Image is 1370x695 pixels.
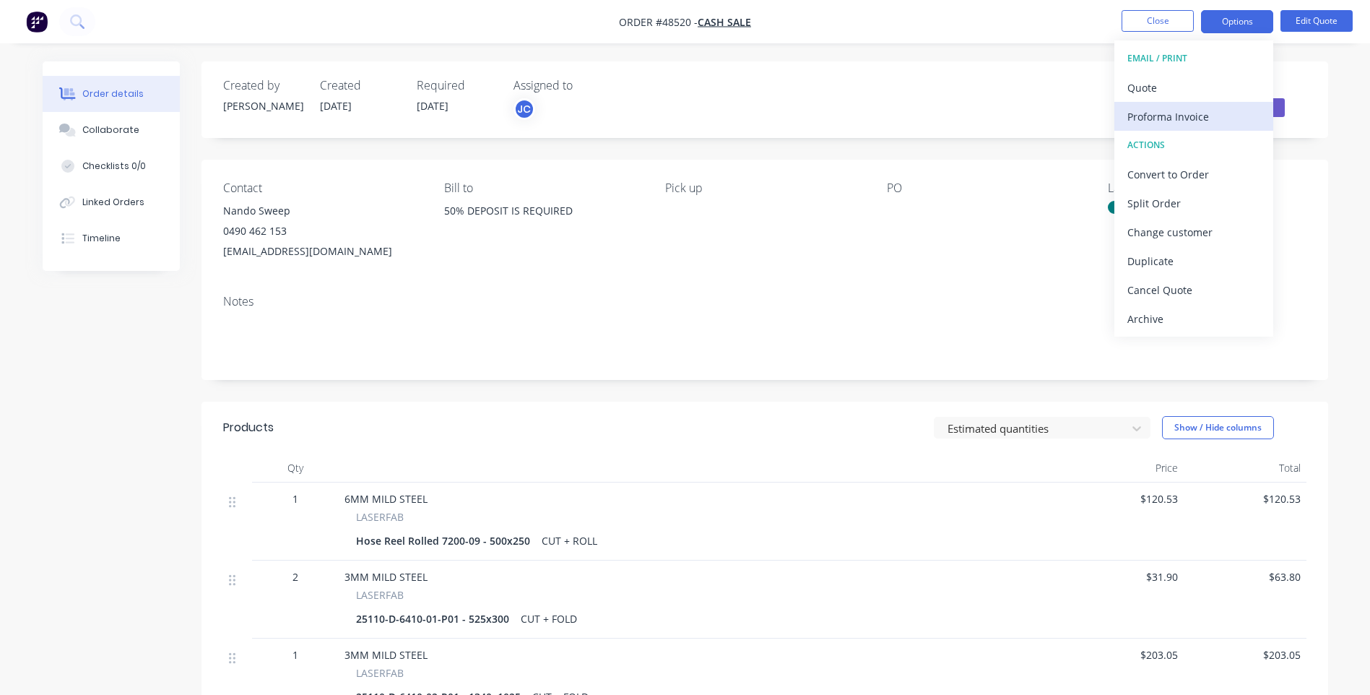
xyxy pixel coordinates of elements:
div: Checklists 0/0 [82,160,146,173]
div: PO [887,181,1085,195]
div: Change customer [1127,222,1260,243]
span: $120.53 [1189,491,1301,506]
span: 3MM MILD STEEL [344,570,428,584]
div: Linked Orders [82,196,144,209]
div: Quote [1127,77,1260,98]
button: Order details [43,76,180,112]
div: Qty [252,454,339,483]
div: Proforma Invoice [1127,106,1260,127]
button: Checklists 0/0 [43,148,180,184]
div: 50% DEPOSIT IS REQUIRED [444,201,642,247]
div: Required [417,79,496,92]
div: Products [223,419,274,436]
span: $63.80 [1189,569,1301,584]
div: Duplicate [1127,251,1260,272]
span: $203.05 [1189,647,1301,662]
div: Archive [1127,308,1260,329]
div: Convert to Order [1127,164,1260,185]
div: CUT + FOLD [515,608,583,629]
div: Notes [223,295,1306,308]
span: Order #48520 - [619,15,698,29]
div: Assigned to [513,79,658,92]
span: 2 [292,569,298,584]
div: BREAK PRESS [1108,201,1176,214]
span: $120.53 [1067,491,1178,506]
div: Cancel Quote [1127,280,1260,301]
a: CASH SALE [698,15,751,29]
span: 1 [292,491,298,506]
div: Bill to [444,181,642,195]
div: Total [1184,454,1306,483]
span: 3MM MILD STEEL [344,648,428,662]
div: 25110-D-6410-01-P01 - 525x300 [356,608,515,629]
span: LASERFAB [356,509,404,525]
div: Price [1061,454,1184,483]
div: Order details [82,87,144,100]
div: Contact [223,181,421,195]
button: Linked Orders [43,184,180,220]
button: JC [513,98,535,120]
button: Show / Hide columns [1162,416,1274,439]
div: [EMAIL_ADDRESS][DOMAIN_NAME] [223,241,421,262]
div: Collaborate [82,124,139,137]
div: 0490 462 153 [223,221,421,241]
div: ACTIONS [1127,136,1260,155]
div: [PERSON_NAME] [223,98,303,113]
button: Edit Quote [1280,10,1353,32]
span: $203.05 [1067,647,1178,662]
div: Nando Sweep [223,201,421,221]
div: Split Order [1127,193,1260,214]
div: CUT + ROLL [536,530,603,551]
span: $31.90 [1067,569,1178,584]
div: Hose Reel Rolled 7200-09 - 500x250 [356,530,536,551]
span: LASERFAB [356,665,404,681]
div: Created [320,79,399,92]
div: Created by [223,79,303,92]
button: Collaborate [43,112,180,148]
div: Labels [1108,181,1306,195]
button: Options [1201,10,1273,33]
div: Timeline [82,232,121,245]
span: [DATE] [417,99,448,113]
div: EMAIL / PRINT [1127,49,1260,68]
span: [DATE] [320,99,352,113]
img: Factory [26,11,48,33]
button: Close [1122,10,1194,32]
div: Nando Sweep0490 462 153[EMAIL_ADDRESS][DOMAIN_NAME] [223,201,421,262]
span: 6MM MILD STEEL [344,492,428,506]
div: 50% DEPOSIT IS REQUIRED [444,201,642,221]
div: Pick up [665,181,863,195]
span: 1 [292,647,298,662]
button: Timeline [43,220,180,256]
span: LASERFAB [356,587,404,603]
